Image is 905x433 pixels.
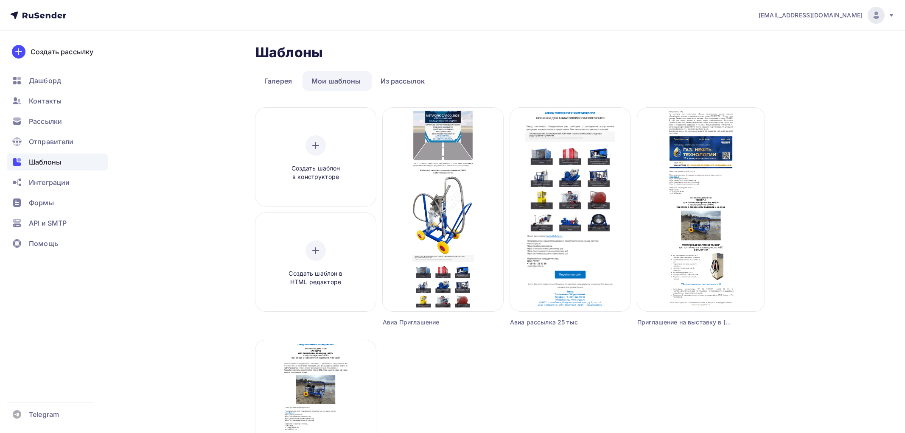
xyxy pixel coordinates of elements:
[29,409,59,419] span: Telegram
[255,71,301,91] a: Галерея
[29,116,62,126] span: Рассылки
[7,194,108,211] a: Формы
[7,133,108,150] a: Отправители
[759,11,863,20] span: [EMAIL_ADDRESS][DOMAIN_NAME]
[510,318,600,327] div: Авиа рассылка 25 тыс
[255,44,323,61] h2: Шаблоны
[372,71,434,91] a: Из рассылок
[29,238,58,249] span: Помощь
[7,72,108,89] a: Дашборд
[7,92,108,109] a: Контакты
[29,96,62,106] span: Контакты
[29,198,54,208] span: Формы
[29,75,61,86] span: Дашборд
[29,218,67,228] span: API и SMTP
[383,318,473,327] div: Авиа Приглашение
[7,113,108,130] a: Рассылки
[7,154,108,170] a: Шаблоны
[759,7,895,24] a: [EMAIL_ADDRESS][DOMAIN_NAME]
[29,137,74,147] span: Отправители
[275,269,356,287] span: Создать шаблон в HTML редакторе
[29,157,61,167] span: Шаблоны
[31,47,93,57] div: Создать рассылку
[637,318,733,327] div: Приглашение на выставку в [GEOGRAPHIC_DATA]
[29,177,70,187] span: Интеграции
[275,164,356,182] span: Создать шаблон в конструкторе
[303,71,370,91] a: Мои шаблоны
